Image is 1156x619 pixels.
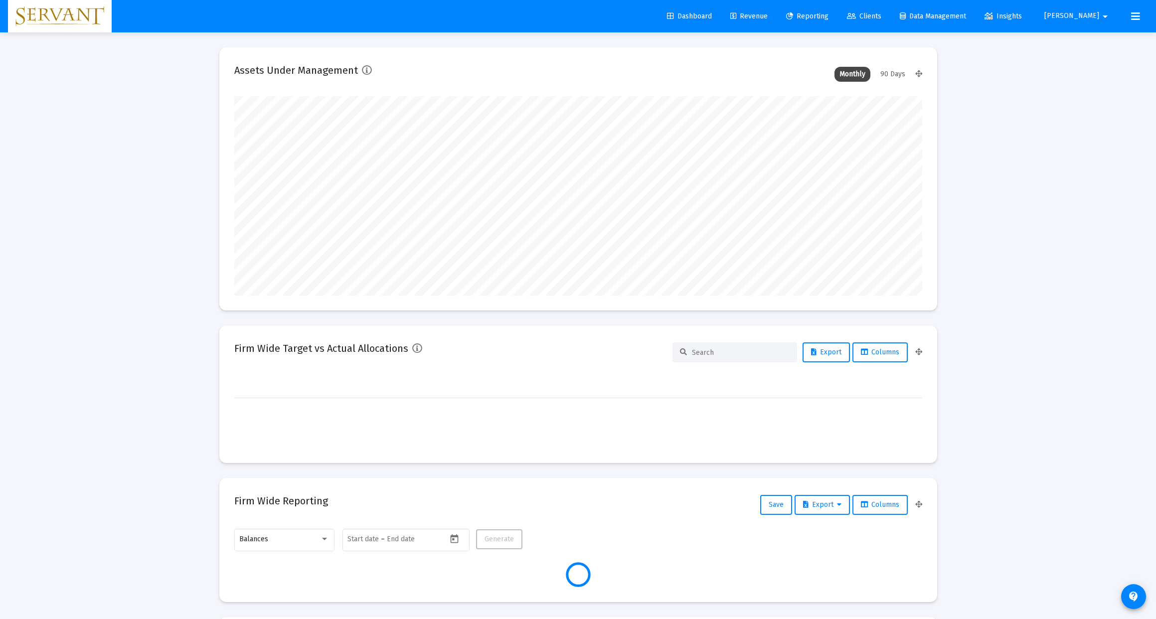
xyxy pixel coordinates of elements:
mat-icon: arrow_drop_down [1099,6,1111,26]
a: Data Management [892,6,974,26]
span: Balances [239,535,268,543]
button: Columns [852,342,908,362]
h2: Assets Under Management [234,62,358,78]
div: Monthly [834,67,870,82]
span: Insights [985,12,1022,20]
span: Columns [861,348,899,356]
a: Insights [977,6,1030,26]
span: Columns [861,500,899,509]
a: Revenue [722,6,776,26]
img: Dashboard [15,6,104,26]
button: Save [760,495,792,515]
input: Search [692,348,790,357]
span: Save [769,500,784,509]
mat-icon: contact_support [1128,591,1140,603]
span: Export [811,348,841,356]
h2: Firm Wide Reporting [234,493,328,509]
button: Export [803,342,850,362]
a: Reporting [778,6,836,26]
button: Generate [476,529,522,549]
span: Data Management [900,12,966,20]
div: 90 Days [875,67,910,82]
button: Export [795,495,850,515]
button: [PERSON_NAME] [1032,6,1123,26]
input: End date [387,535,435,543]
span: [PERSON_NAME] [1044,12,1099,20]
a: Clients [839,6,889,26]
h2: Firm Wide Target vs Actual Allocations [234,340,408,356]
button: Columns [852,495,908,515]
span: Dashboard [667,12,712,20]
span: Revenue [730,12,768,20]
span: Clients [847,12,881,20]
span: Generate [485,535,514,543]
button: Open calendar [447,531,462,546]
span: Reporting [786,12,828,20]
a: Dashboard [659,6,720,26]
span: Export [803,500,841,509]
span: – [381,535,385,543]
input: Start date [347,535,379,543]
div: Data grid [234,374,922,448]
